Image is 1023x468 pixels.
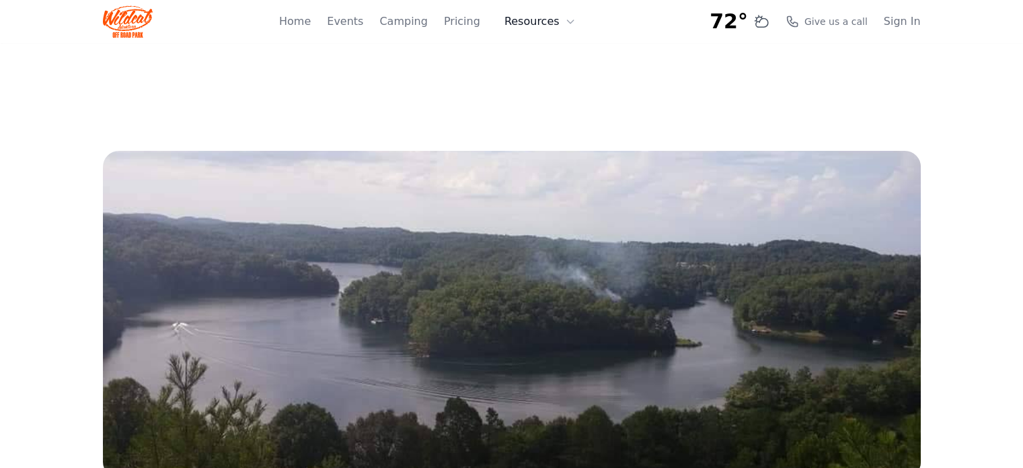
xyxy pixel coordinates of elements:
span: Give us a call [804,15,868,28]
a: Events [327,13,363,30]
a: Sign In [884,13,921,30]
a: Home [279,13,311,30]
span: 72° [710,9,748,34]
a: Camping [379,13,427,30]
a: Give us a call [786,15,868,28]
a: Pricing [444,13,480,30]
img: Wildcat Logo [103,5,153,38]
button: Resources [496,8,584,35]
